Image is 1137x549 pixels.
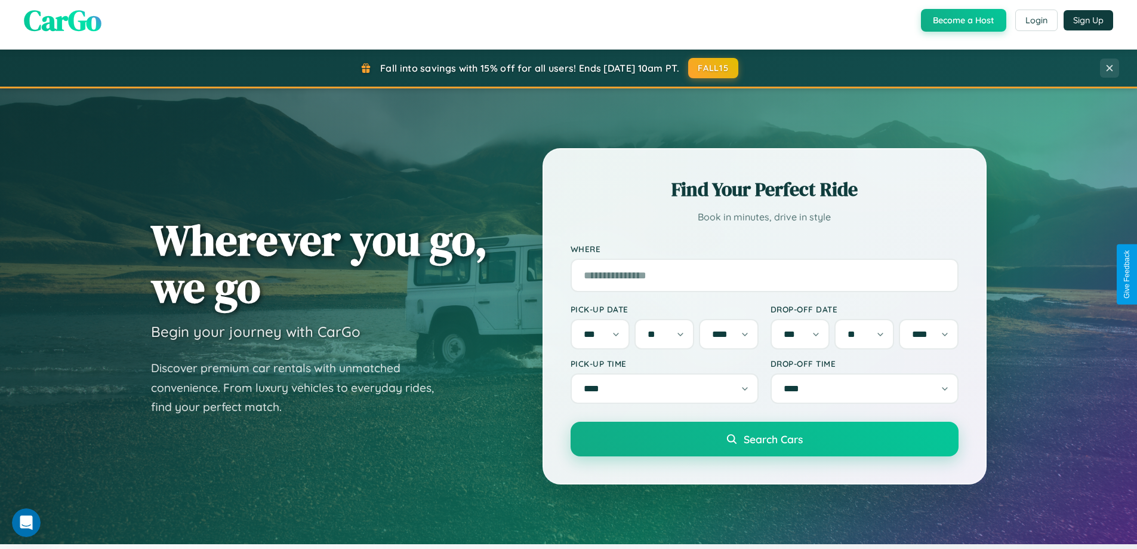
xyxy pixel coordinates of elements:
label: Pick-up Date [571,304,759,314]
button: Become a Host [921,9,1006,32]
h2: Find Your Perfect Ride [571,176,959,203]
div: Give Feedback [1123,250,1131,299]
label: Drop-off Time [771,358,959,369]
button: FALL15 [688,58,738,78]
label: Pick-up Time [571,358,759,369]
label: Drop-off Date [771,304,959,314]
h3: Begin your journey with CarGo [151,323,360,341]
span: CarGo [24,1,101,40]
button: Sign Up [1064,10,1113,30]
p: Book in minutes, drive in style [571,208,959,226]
iframe: Intercom live chat [12,508,41,537]
span: Fall into savings with 15% off for all users! Ends [DATE] 10am PT. [380,62,679,74]
button: Search Cars [571,422,959,456]
label: Where [571,244,959,254]
p: Discover premium car rentals with unmatched convenience. From luxury vehicles to everyday rides, ... [151,358,449,417]
h1: Wherever you go, we go [151,216,488,311]
span: Search Cars [744,433,803,446]
button: Login [1015,10,1058,31]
